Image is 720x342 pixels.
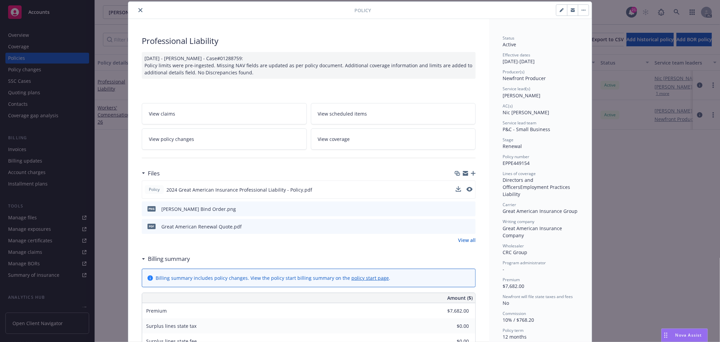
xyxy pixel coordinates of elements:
a: policy start page [351,275,389,281]
div: Files [142,169,160,178]
span: View claims [149,110,175,117]
button: preview file [467,223,473,230]
span: View scheduled items [318,110,367,117]
span: Directors and Officers [503,177,535,190]
span: Producer(s) [503,69,525,75]
span: Newfront will file state taxes and fees [503,294,573,299]
span: Service lead team [503,120,536,126]
span: AC(s) [503,103,513,109]
span: View coverage [318,136,350,143]
div: [DATE] - [PERSON_NAME] - Case#01288759: Policy limits were pre-ingested. Missing NAV fields are u... [142,52,476,79]
span: Nic [PERSON_NAME] [503,109,549,116]
button: download file [456,205,461,213]
button: preview file [466,187,473,192]
span: pdf [148,224,156,229]
span: View policy changes [149,136,194,143]
a: View claims [142,103,307,124]
span: Lines of coverage [503,171,536,176]
span: Renewal [503,143,522,149]
h3: Files [148,169,160,178]
span: Program administrator [503,260,546,266]
span: $7,682.00 [503,283,524,289]
span: Active [503,41,516,48]
div: Professional Liability [142,35,476,47]
span: 10% / $768.20 [503,317,534,323]
span: Service lead(s) [503,86,530,92]
button: Nova Assist [661,328,708,342]
span: Amount ($) [447,294,473,301]
span: Great American Insurance Group [503,208,578,214]
span: Nova Assist [675,332,702,338]
button: download file [456,223,461,230]
span: P&C - Small Business [503,126,550,132]
span: Employment Practices Liability [503,184,571,197]
div: Billing summary includes policy changes. View the policy start billing summary on the . [156,274,390,282]
div: [PERSON_NAME] Bind Order.png [161,205,236,213]
span: Wholesaler [503,243,524,249]
span: Surplus lines state tax [146,323,196,329]
span: Premium [503,277,520,283]
input: 0.00 [429,321,473,331]
span: Commission [503,311,526,316]
span: Stage [503,137,513,143]
div: Billing summary [142,254,190,263]
div: [DATE] - [DATE] [503,52,578,65]
span: png [148,206,156,211]
span: Carrier [503,202,516,207]
h3: Billing summary [148,254,190,263]
button: download file [456,186,461,192]
span: Writing company [503,219,534,224]
span: EPPE449154 [503,160,530,166]
span: Policy [148,187,161,193]
span: Effective dates [503,52,530,58]
span: 12 months [503,334,527,340]
span: No [503,300,509,306]
span: - [503,266,504,272]
span: Newfront Producer [503,75,546,81]
a: View coverage [311,128,476,150]
span: Premium [146,308,167,314]
span: [PERSON_NAME] [503,92,540,99]
span: Policy number [503,154,529,160]
button: preview file [466,186,473,193]
div: Great American Renewal Quote.pdf [161,223,242,230]
button: preview file [467,205,473,213]
a: View scheduled items [311,103,476,124]
span: CRC Group [503,249,527,255]
span: Great American Insurance Company [503,225,563,239]
input: 0.00 [429,306,473,316]
a: View all [458,237,476,244]
button: download file [456,186,461,193]
a: View policy changes [142,128,307,150]
div: Drag to move [662,329,670,342]
span: Status [503,35,514,41]
span: Policy [354,7,371,14]
span: Policy term [503,327,524,333]
button: close [136,6,144,14]
span: 2024 Great American Insurance Professional Liability - Policy.pdf [166,186,312,193]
